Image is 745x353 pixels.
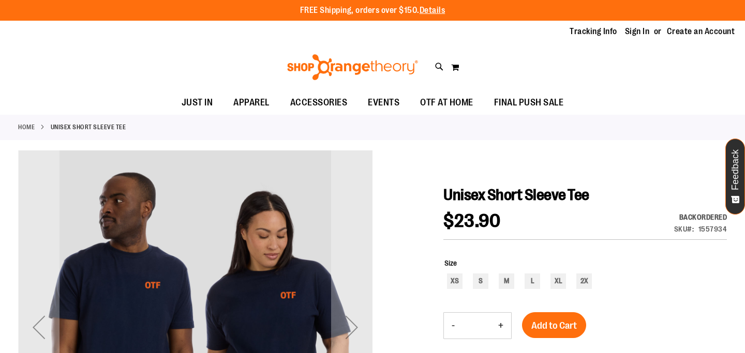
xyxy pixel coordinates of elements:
[280,91,358,115] a: ACCESSORIES
[667,26,735,37] a: Create an Account
[182,91,213,114] span: JUST IN
[420,6,445,15] a: Details
[731,149,740,190] span: Feedback
[233,91,270,114] span: APPAREL
[674,225,694,233] strong: SKU
[525,273,540,289] div: L
[570,26,617,37] a: Tracking Info
[420,91,473,114] span: OTF AT HOME
[286,54,420,80] img: Shop Orangetheory
[171,91,224,114] a: JUST IN
[674,212,727,222] div: Availability
[463,313,490,338] input: Product quantity
[499,273,514,289] div: M
[490,313,511,339] button: Increase product quantity
[368,91,399,114] span: EVENTS
[51,122,126,132] strong: Unisex Short Sleeve Tee
[443,186,589,204] span: Unisex Short Sleeve Tee
[443,210,500,232] span: $23.90
[223,91,280,115] a: APPAREL
[473,273,488,289] div: S
[410,91,484,115] a: OTF AT HOME
[300,5,445,17] p: FREE Shipping, orders over $150.
[444,259,457,267] span: Size
[625,26,650,37] a: Sign In
[444,313,463,339] button: Decrease product quantity
[576,273,592,289] div: 2X
[725,139,745,214] button: Feedback - Show survey
[531,320,577,331] span: Add to Cart
[522,312,586,338] button: Add to Cart
[494,91,564,114] span: FINAL PUSH SALE
[674,212,727,222] div: Backordered
[550,273,566,289] div: XL
[290,91,348,114] span: ACCESSORIES
[447,273,463,289] div: XS
[18,122,35,132] a: Home
[698,224,727,234] div: 1557934
[357,91,410,115] a: EVENTS
[484,91,574,115] a: FINAL PUSH SALE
